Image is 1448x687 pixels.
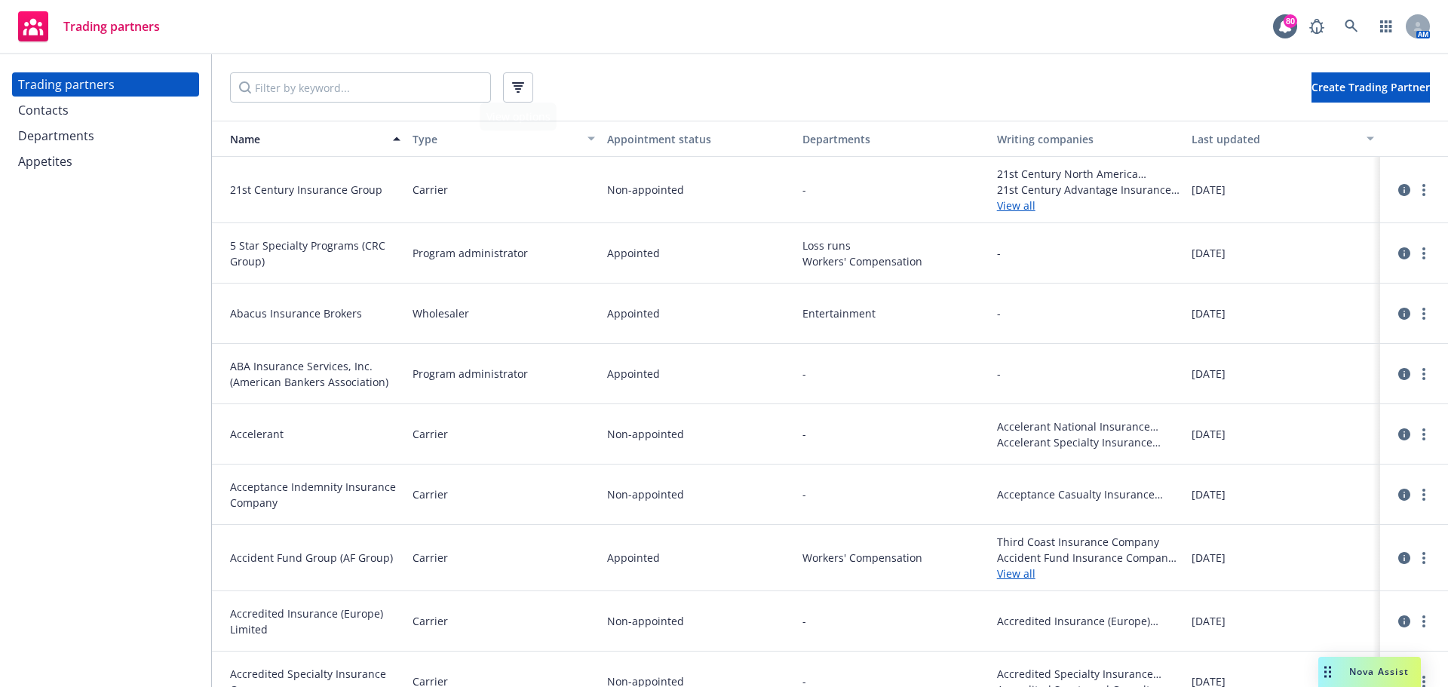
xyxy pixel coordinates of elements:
[607,426,684,442] span: Non-appointed
[12,5,166,48] a: Trading partners
[802,613,806,629] span: -
[18,72,115,97] div: Trading partners
[12,98,199,122] a: Contacts
[1395,305,1413,323] a: circleInformation
[997,666,1180,682] span: Accredited Specialty Insurance Company
[802,426,806,442] span: -
[997,305,1001,321] span: -
[1192,550,1226,566] span: [DATE]
[997,486,1180,502] span: Acceptance Casualty Insurance Company
[1395,486,1413,504] a: circleInformation
[1311,80,1430,94] span: Create Trading Partner
[413,182,448,198] span: Carrier
[413,245,528,261] span: Program administrator
[413,426,448,442] span: Carrier
[413,550,448,566] span: Carrier
[997,434,1180,450] span: Accelerant Specialty Insurance Company
[1192,486,1226,502] span: [DATE]
[1415,425,1433,443] a: more
[796,121,991,157] button: Departments
[63,20,160,32] span: Trading partners
[413,366,528,382] span: Program administrator
[997,245,1001,261] span: -
[1415,549,1433,567] a: more
[218,131,384,147] div: Name
[1302,11,1332,41] a: Report a Bug
[1192,245,1226,261] span: [DATE]
[230,358,400,390] span: ABA Insurance Services, Inc. (American Bankers Association)
[607,182,684,198] span: Non-appointed
[406,121,601,157] button: Type
[18,124,94,148] div: Departments
[18,98,69,122] div: Contacts
[230,606,400,637] span: Accredited Insurance (Europe) Limited
[1371,11,1401,41] a: Switch app
[997,182,1180,198] span: 21st Century Advantage Insurance Company
[413,486,448,502] span: Carrier
[230,550,400,566] span: Accident Fund Group (AF Group)
[1311,72,1430,103] button: Create Trading Partner
[230,182,400,198] span: 21st Century Insurance Group
[1192,305,1226,321] span: [DATE]
[997,166,1180,182] span: 21st Century North America Insurance Company
[607,305,660,321] span: Appointed
[997,613,1180,629] span: Accredited Insurance (Europe) Limited
[18,149,72,173] div: Appetites
[1395,181,1413,199] a: circleInformation
[1192,366,1226,382] span: [DATE]
[1186,121,1380,157] button: Last updated
[1284,14,1297,28] div: 80
[1318,657,1337,687] div: Drag to move
[802,486,806,502] span: -
[607,613,684,629] span: Non-appointed
[997,534,1180,550] span: Third Coast Insurance Company
[1192,182,1226,198] span: [DATE]
[1415,612,1433,630] a: more
[1415,181,1433,199] a: more
[802,550,985,566] span: Workers' Compensation
[802,182,806,198] span: -
[230,305,400,321] span: Abacus Insurance Brokers
[1395,612,1413,630] a: circleInformation
[12,124,199,148] a: Departments
[1192,426,1226,442] span: [DATE]
[413,131,578,147] div: Type
[413,613,448,629] span: Carrier
[997,566,1180,581] a: View all
[607,550,660,566] span: Appointed
[1415,486,1433,504] a: more
[212,121,406,157] button: Name
[1336,11,1367,41] a: Search
[607,366,660,382] span: Appointed
[997,366,1001,382] span: -
[1395,365,1413,383] a: circleInformation
[1192,613,1226,629] span: [DATE]
[230,479,400,511] span: Acceptance Indemnity Insurance Company
[607,486,684,502] span: Non-appointed
[1415,305,1433,323] a: more
[1415,244,1433,262] a: more
[1395,549,1413,567] a: circleInformation
[991,121,1186,157] button: Writing companies
[1349,665,1409,678] span: Nova Assist
[1192,131,1357,147] div: Last updated
[607,245,660,261] span: Appointed
[802,238,985,253] span: Loss runs
[1318,657,1421,687] button: Nova Assist
[802,131,985,147] div: Departments
[230,238,400,269] span: 5 Star Specialty Programs (CRC Group)
[997,131,1180,147] div: Writing companies
[997,550,1180,566] span: Accident Fund Insurance Company of America
[1395,244,1413,262] a: circleInformation
[12,149,199,173] a: Appetites
[12,72,199,97] a: Trading partners
[802,366,806,382] span: -
[1395,425,1413,443] a: circleInformation
[802,305,985,321] span: Entertainment
[997,419,1180,434] span: Accelerant National Insurance Company
[802,253,985,269] span: Workers' Compensation
[997,198,1180,213] a: View all
[607,131,790,147] div: Appointment status
[601,121,796,157] button: Appointment status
